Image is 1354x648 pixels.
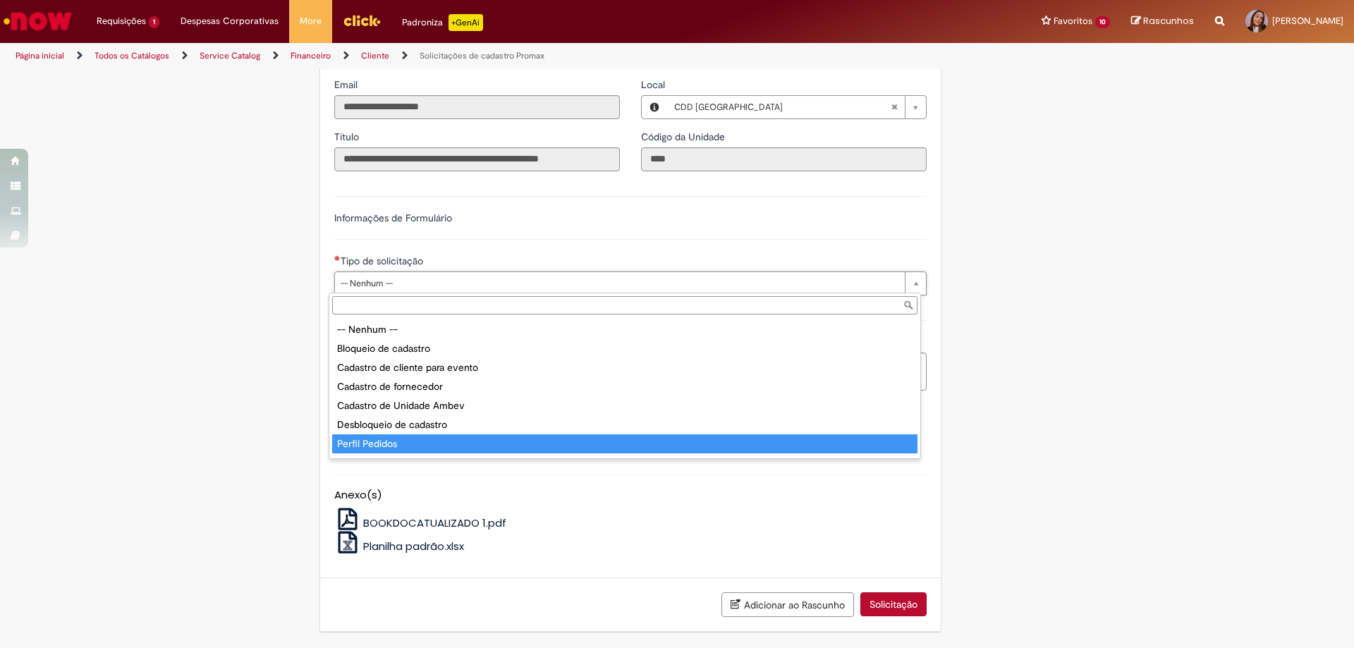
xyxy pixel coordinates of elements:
[329,317,920,458] ul: Tipo de solicitação
[332,358,917,377] div: Cadastro de cliente para evento
[332,339,917,358] div: Bloqueio de cadastro
[332,453,917,472] div: Reativação de Cadastro de Clientes Promax
[332,415,917,434] div: Desbloqueio de cadastro
[332,396,917,415] div: Cadastro de Unidade Ambev
[332,434,917,453] div: Perfil Pedidos
[332,320,917,339] div: -- Nenhum --
[332,377,917,396] div: Cadastro de fornecedor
